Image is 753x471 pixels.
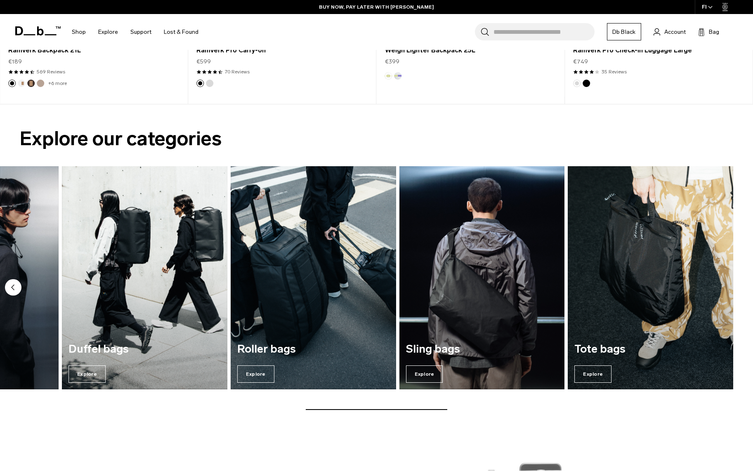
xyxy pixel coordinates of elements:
a: Weigh Lighter Backpack 25L [385,45,556,55]
a: Roller bags Explore [231,166,396,389]
button: Aurora [394,72,402,80]
button: Silver [206,80,213,87]
a: Sling bags Explore [399,166,565,389]
a: Tote bags Explore [568,166,733,389]
span: €399 [385,57,399,66]
span: Bag [709,28,719,36]
button: Espresso [27,80,35,87]
button: Oatmilk [18,80,25,87]
button: Bag [698,27,719,37]
a: +6 more [48,80,67,86]
span: Explore [406,365,443,383]
h3: Roller bags [237,343,389,356]
div: 5 / 7 [231,166,396,389]
span: €189 [8,57,22,66]
button: Previous slide [5,279,21,297]
a: Lost & Found [164,17,198,47]
a: Duffel bags Explore [62,166,227,389]
span: Account [664,28,686,36]
button: Black Out [583,80,590,87]
a: Ramverk Pro Carry-on [196,45,367,55]
h3: Tote bags [574,343,727,356]
a: Ramverk Backpack 21L [8,45,179,55]
span: Explore [574,365,611,383]
nav: Main Navigation [66,14,205,50]
div: 4 / 7 [62,166,227,389]
a: BUY NOW, PAY LATER WITH [PERSON_NAME] [319,3,434,11]
a: Shop [72,17,86,47]
a: Ramverk Pro Check-in Luggage Large [573,45,744,55]
div: 6 / 7 [399,166,565,389]
a: Db Black [607,23,641,40]
span: Explore [68,365,106,383]
a: 569 reviews [37,68,65,75]
span: Explore [237,365,274,383]
a: Account [654,27,686,37]
button: Silver [573,80,581,87]
span: €599 [196,57,211,66]
div: 7 / 7 [568,166,733,389]
a: 35 reviews [602,68,627,75]
h2: Explore our categories [20,124,733,153]
button: Black Out [196,80,204,87]
button: Fogbow Beige [37,80,44,87]
a: 70 reviews [225,68,250,75]
a: Support [130,17,151,47]
span: €749 [573,57,588,66]
button: Black Out [8,80,16,87]
h3: Sling bags [406,343,558,356]
button: Diffusion [385,72,392,80]
a: Explore [98,17,118,47]
h3: Duffel bags [68,343,221,356]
